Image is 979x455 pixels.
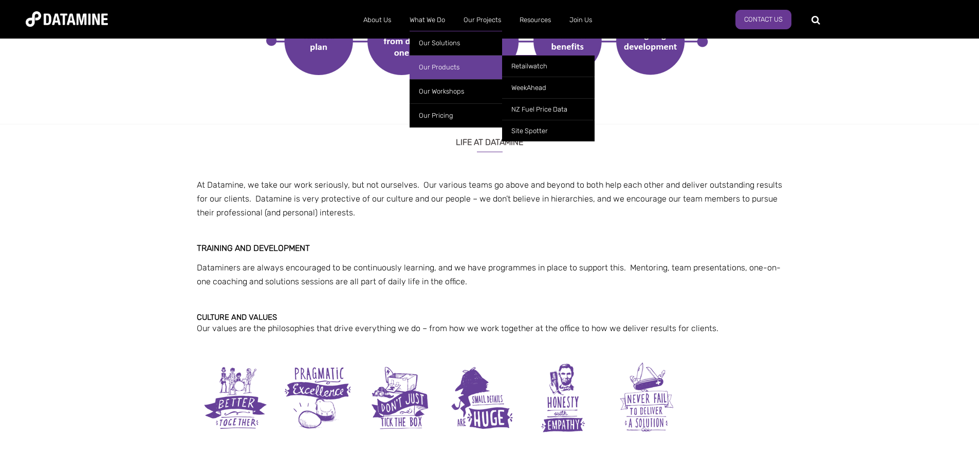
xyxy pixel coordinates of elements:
[197,313,277,322] strong: Culture and values
[197,178,790,220] p: At Datamine, we take our work seriously, but not ourselves. Our various teams go above and beyond...
[197,243,310,253] strong: Training and development
[279,359,356,436] img: Pragmatic Excellence300
[26,11,108,27] img: Datamine
[526,359,603,436] img: Honesty with empathy300
[410,31,502,55] a: Our Solutions
[608,359,685,436] img: Never fail to deliver a solution300
[510,7,560,33] a: Resources
[735,10,791,29] a: Contact Us
[354,7,400,33] a: About Us
[502,55,595,77] a: Retailwatch
[197,359,274,436] img: Better together300
[410,55,502,79] a: Our Products
[400,7,454,33] a: What We Do
[197,261,790,288] p: Dataminers are always encouraged to be continuously learning, and we have programmes in place to ...
[502,98,595,120] a: NZ Fuel Price Data
[361,359,438,436] img: Don't just tick the box300
[197,321,790,335] p: Our values are the philosophies that drive everything we do – from how we work together at the of...
[502,120,595,141] a: Site Spotter
[410,79,502,103] a: Our Workshops
[454,7,510,33] a: Our Projects
[560,7,601,33] a: Join Us
[444,359,521,436] img: Small details are huge300
[502,77,595,98] a: WeekAhead
[410,103,502,128] a: Our Pricing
